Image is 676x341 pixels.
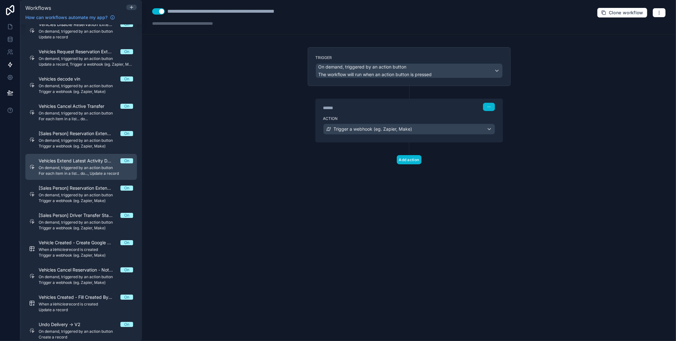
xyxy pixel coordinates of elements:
a: How can workflows automate my app? [23,14,118,21]
span: The workflow will run when an action button is pressed [319,72,432,77]
span: How can workflows automate my app? [25,14,107,21]
label: Action [323,116,495,121]
button: Add action [397,155,422,164]
span: Trigger a webhook (eg. Zapier, Make) [334,126,412,132]
button: Trigger a webhook (eg. Zapier, Make) [323,124,495,134]
label: Trigger [316,55,503,60]
span: On demand, triggered by an action button [319,64,407,70]
span: Workflows [25,5,51,11]
span: Clone workflow [609,10,643,16]
button: On demand, triggered by an action buttonThe workflow will run when an action button is pressed [316,63,503,78]
button: Clone workflow [597,8,647,18]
